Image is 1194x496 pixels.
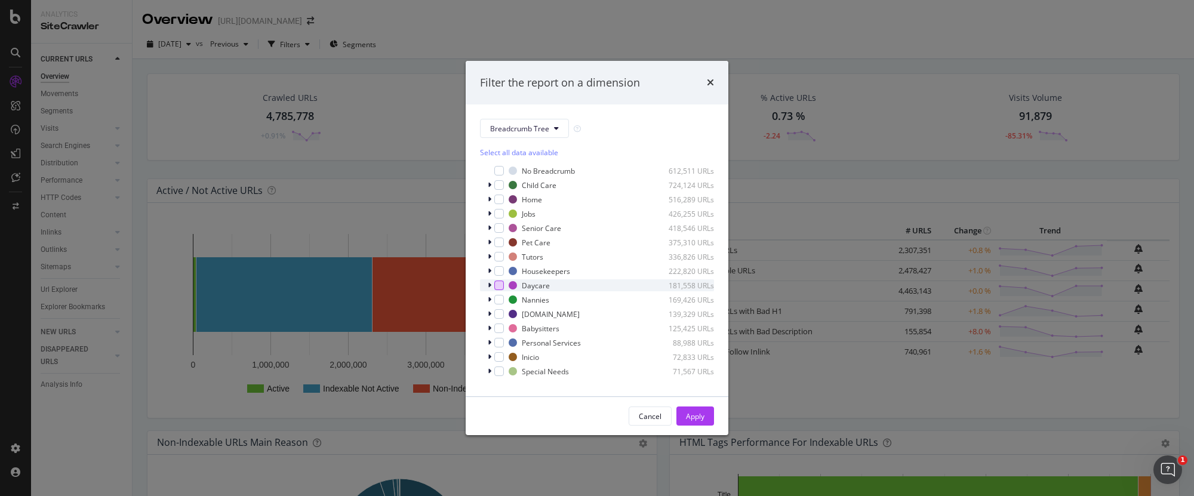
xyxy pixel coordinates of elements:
span: Breadcrumb Tree [490,124,549,134]
button: Cancel [629,406,672,426]
div: 612,511 URLs [656,166,714,176]
div: Pet Care [522,238,550,248]
div: Daycare [522,281,550,291]
div: [DOMAIN_NAME] [522,309,580,319]
div: 336,826 URLs [656,252,714,262]
button: Apply [676,406,714,426]
div: 125,425 URLs [656,324,714,334]
div: 724,124 URLs [656,180,714,190]
iframe: Intercom live chat [1153,455,1182,484]
button: Breadcrumb Tree [480,119,569,138]
div: 418,546 URLs [656,223,714,233]
div: 181,558 URLs [656,281,714,291]
div: 375,310 URLs [656,238,714,248]
div: Apply [686,411,704,421]
div: Inicio [522,352,539,362]
div: Child Care [522,180,556,190]
div: times [707,75,714,91]
div: Nannies [522,295,549,305]
div: Tutors [522,252,543,262]
div: 222,820 URLs [656,266,714,276]
div: 88,988 URLs [656,338,714,348]
div: Select all data available [480,147,714,158]
div: Home [522,195,542,205]
div: Housekeepers [522,266,570,276]
div: modal [466,61,728,436]
div: No Breadcrumb [522,166,575,176]
div: Filter the report on a dimension [480,75,640,91]
div: Personal Services [522,338,581,348]
div: Babysitters [522,324,559,334]
div: Senior Care [522,223,561,233]
div: 139,329 URLs [656,309,714,319]
div: 169,426 URLs [656,295,714,305]
div: 516,289 URLs [656,195,714,205]
span: 1 [1178,455,1187,465]
div: Jobs [522,209,536,219]
div: Cancel [639,411,661,421]
div: 71,567 URLs [656,366,714,377]
div: 426,255 URLs [656,209,714,219]
div: Special Needs [522,366,569,377]
div: 72,833 URLs [656,352,714,362]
